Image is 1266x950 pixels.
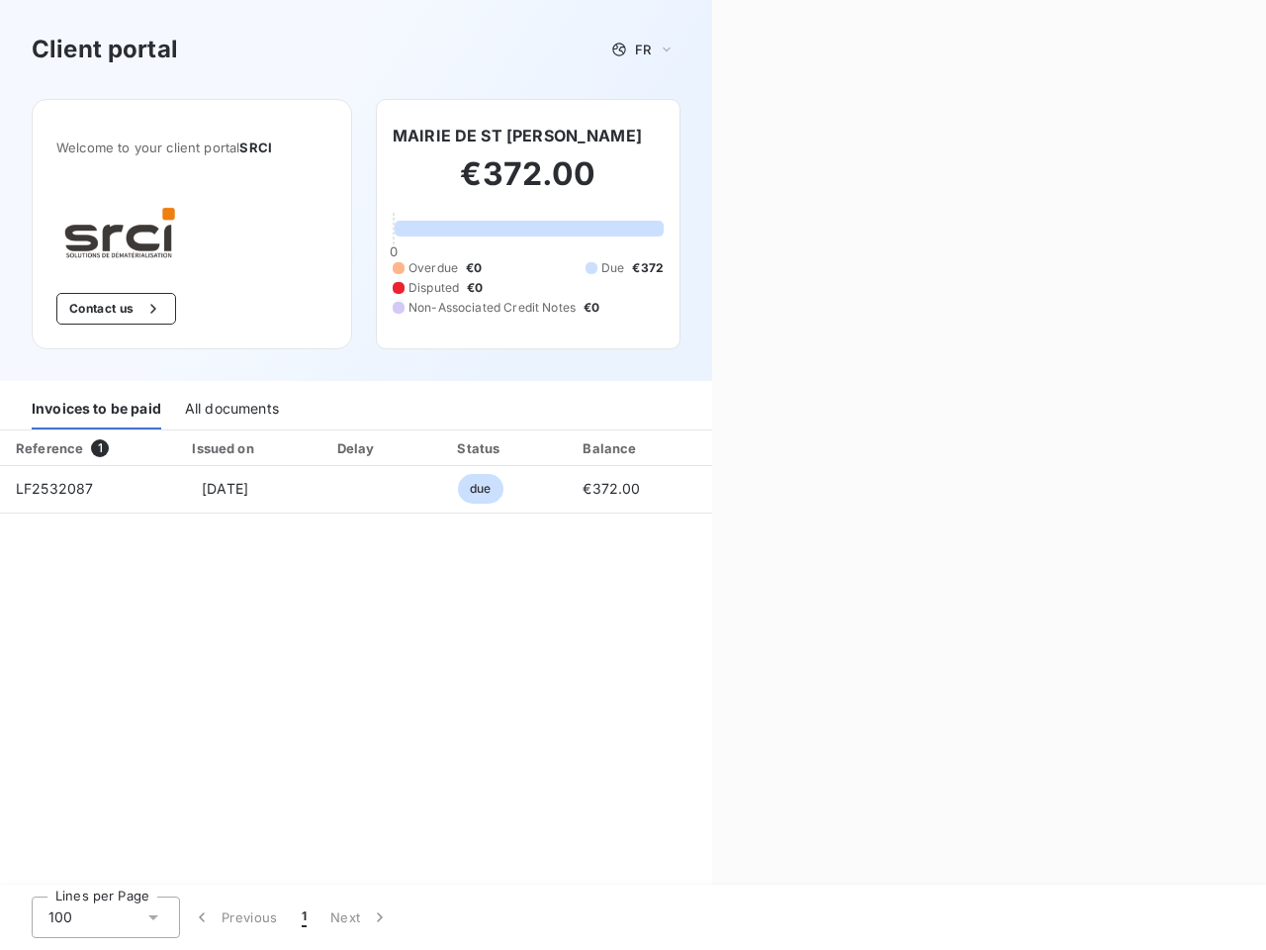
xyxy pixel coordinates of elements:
[583,480,640,497] span: €372.00
[467,279,483,297] span: €0
[91,439,109,457] span: 1
[48,907,72,927] span: 100
[547,438,676,458] div: Balance
[56,140,327,155] span: Welcome to your client portal
[408,279,459,297] span: Disputed
[458,474,502,504] span: due
[290,897,318,938] button: 1
[156,438,293,458] div: Issued on
[390,243,398,259] span: 0
[32,32,178,67] h3: Client portal
[635,42,651,57] span: FR
[584,299,599,317] span: €0
[408,259,458,277] span: Overdue
[56,293,176,325] button: Contact us
[421,438,539,458] div: Status
[318,897,402,938] button: Next
[393,124,642,147] h6: MAIRIE DE ST [PERSON_NAME]
[56,203,183,261] img: Company logo
[302,907,307,927] span: 1
[16,480,93,497] span: LF2532087
[185,388,279,429] div: All documents
[393,154,664,214] h2: €372.00
[601,259,624,277] span: Due
[683,438,783,458] div: PDF
[239,140,272,155] span: SRCI
[408,299,576,317] span: Non-Associated Credit Notes
[202,480,248,497] span: [DATE]
[466,259,482,277] span: €0
[180,897,290,938] button: Previous
[632,259,664,277] span: €372
[16,440,83,456] div: Reference
[32,388,161,429] div: Invoices to be paid
[302,438,414,458] div: Delay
